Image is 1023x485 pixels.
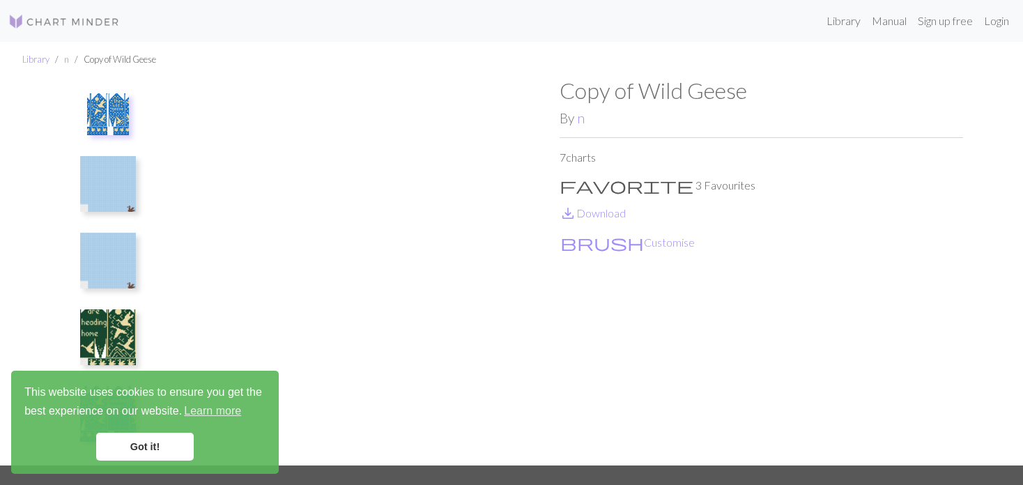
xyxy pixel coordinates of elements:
[64,54,69,65] a: n
[560,110,963,126] h2: By
[560,176,693,195] span: favorite
[80,156,136,212] img: Copy of Wild Geese
[560,77,963,104] h1: Copy of Wild Geese
[11,371,279,474] div: cookieconsent
[560,234,644,251] i: Customise
[912,7,978,35] a: Sign up free
[69,53,156,66] li: Copy of Wild Geese
[560,177,693,194] i: Favourite
[560,233,644,252] span: brush
[978,7,1015,35] a: Login
[22,54,49,65] a: Library
[24,384,266,422] span: This website uses cookies to ensure you get the best experience on our website.
[560,203,576,223] span: save_alt
[866,7,912,35] a: Manual
[821,7,866,35] a: Library
[560,233,695,252] button: CustomiseCustomise
[80,309,136,365] img: Copy of Wild Geese
[182,401,243,422] a: learn more about cookies
[560,205,576,222] i: Download
[96,433,194,461] a: dismiss cookie message
[560,177,963,194] p: 3 Favourites
[80,233,136,288] img: Copy of Wild Geese
[560,149,963,166] p: 7 charts
[87,93,129,135] img: Wild Geese
[8,13,120,30] img: Logo
[156,77,560,465] img: Wild Geese
[560,206,626,220] a: DownloadDownload
[577,110,585,126] a: n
